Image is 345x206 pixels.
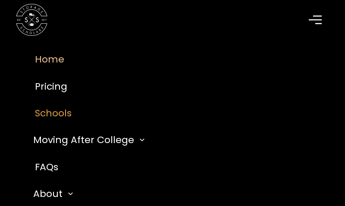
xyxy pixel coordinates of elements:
a: FAQs [19,153,326,180]
a: Home [19,46,326,72]
a: Pricing [19,73,326,100]
div: Moving After College [30,126,326,153]
div: About [33,187,63,201]
div: menu [304,7,329,33]
img: Storage Scholars main logo [16,4,47,35]
div: Moving After College [33,133,134,147]
a: Schools [19,100,326,126]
